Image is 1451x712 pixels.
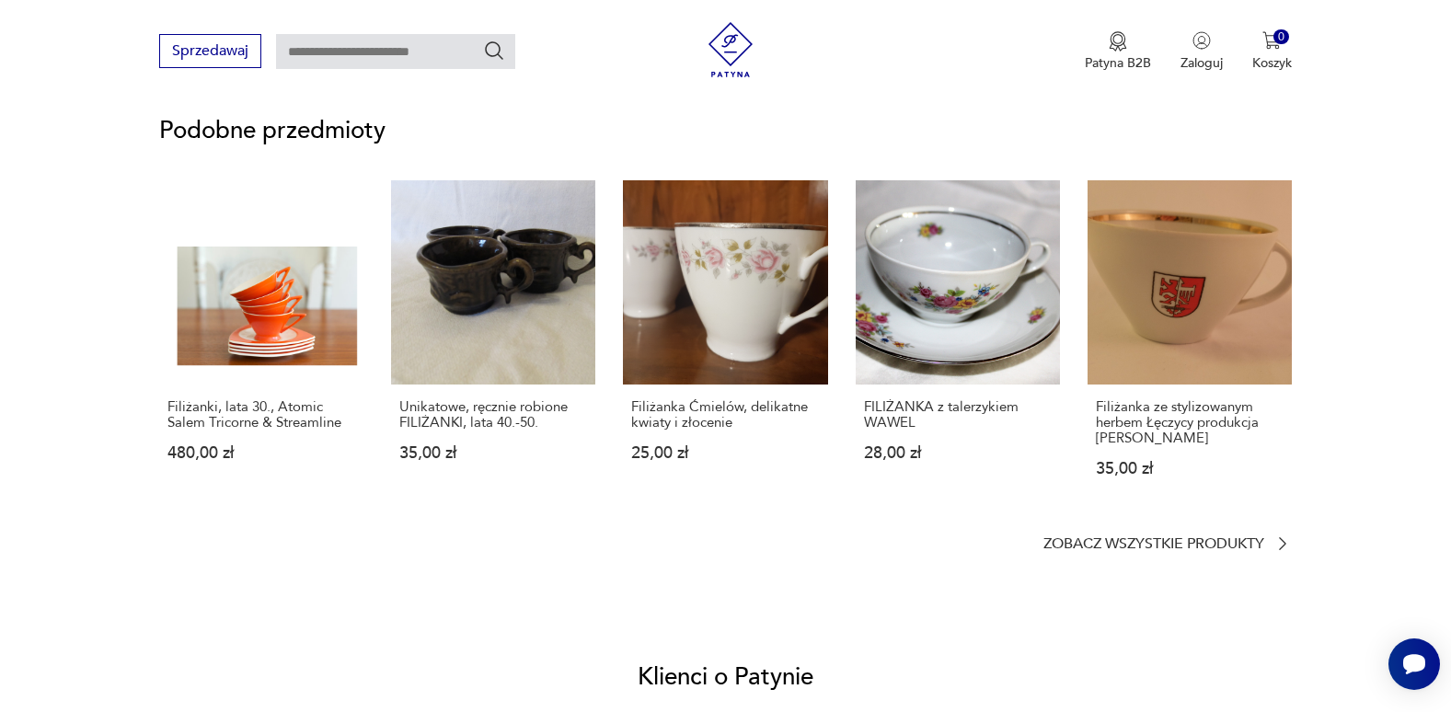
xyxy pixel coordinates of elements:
[1192,31,1211,50] img: Ikonka użytkownika
[1180,54,1223,72] p: Zaloguj
[399,445,587,461] p: 35,00 zł
[167,399,355,431] p: Filiżanki, lata 30., Atomic Salem Tricorne & Streamline
[1388,638,1440,690] iframe: Smartsupp widget button
[1262,31,1281,50] img: Ikona koszyka
[864,399,1052,431] p: FILIŻANKA z talerzykiem WAWEL
[1252,54,1292,72] p: Koszyk
[1043,538,1264,550] p: Zobacz wszystkie produkty
[159,120,1291,142] p: Podobne przedmioty
[1273,29,1289,45] div: 0
[391,180,595,512] a: Unikatowe, ręcznie robione FILIŻANKI, lata 40.-50.Unikatowe, ręcznie robione FILIŻANKI, lata 40.-...
[159,46,261,59] a: Sprzedawaj
[1109,31,1127,52] img: Ikona medalu
[159,34,261,68] button: Sprzedawaj
[483,40,505,62] button: Szukaj
[1180,31,1223,72] button: Zaloguj
[631,399,819,431] p: Filiżanka Ćmielów, delikatne kwiaty i złocenie
[1088,180,1292,512] a: Filiżanka ze stylizowanym herbem Łęczycy produkcja KarolinaFiliżanka ze stylizowanym herbem Łęczy...
[159,180,363,512] a: Filiżanki, lata 30., Atomic Salem Tricorne & StreamlineFiliżanki, lata 30., Atomic Salem Tricorne...
[399,399,587,431] p: Unikatowe, ręcznie robione FILIŻANKI, lata 40.-50.
[1085,31,1151,72] button: Patyna B2B
[1043,534,1292,553] a: Zobacz wszystkie produkty
[1085,31,1151,72] a: Ikona medaluPatyna B2B
[623,180,827,512] a: Filiżanka Ćmielów, delikatne kwiaty i złocenieFiliżanka Ćmielów, delikatne kwiaty i złocenie25,00 zł
[631,445,819,461] p: 25,00 zł
[1096,461,1284,477] p: 35,00 zł
[1096,399,1284,446] p: Filiżanka ze stylizowanym herbem Łęczycy produkcja [PERSON_NAME]
[167,445,355,461] p: 480,00 zł
[638,661,813,693] h2: Klienci o Patynie
[864,445,1052,461] p: 28,00 zł
[1085,54,1151,72] p: Patyna B2B
[703,22,758,77] img: Patyna - sklep z meblami i dekoracjami vintage
[1252,31,1292,72] button: 0Koszyk
[856,180,1060,512] a: FILIŻANKA z talerzykiem WAWELFILIŻANKA z talerzykiem WAWEL28,00 zł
